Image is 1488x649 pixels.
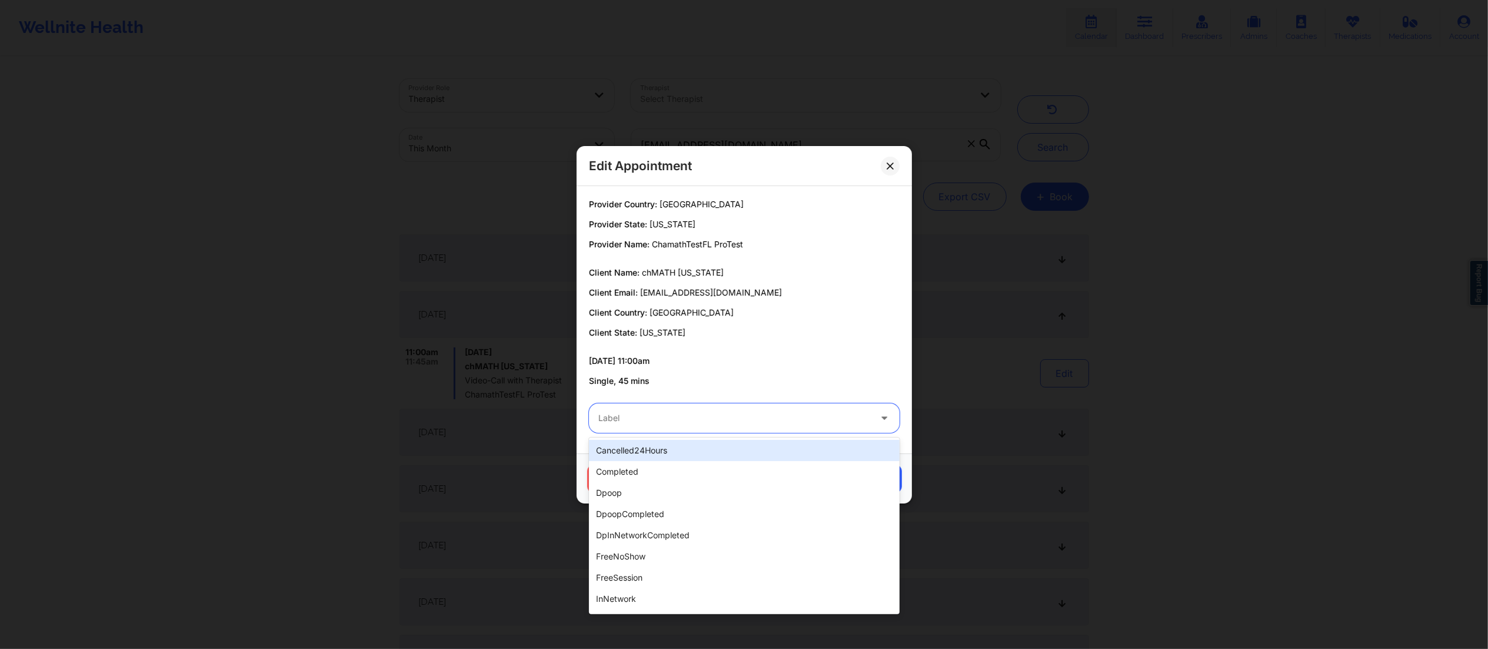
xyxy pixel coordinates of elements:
p: Provider Country: [589,198,900,210]
div: dpInNetworkCompleted [589,525,900,546]
span: chMATH [US_STATE] [642,267,724,277]
div: cancelled24Hours [589,440,900,461]
span: [GEOGRAPHIC_DATA] [650,307,734,317]
div: msMessup [589,610,900,631]
button: Cancel Appointment [587,465,708,493]
span: [US_STATE] [640,327,685,337]
div: completed [589,461,900,482]
div: freeNoShow [589,546,900,567]
div: inNetwork [589,588,900,610]
p: Client Country: [589,307,900,319]
button: Save Changes [806,465,901,493]
p: Client Email: [589,287,900,299]
h2: Edit Appointment [589,158,692,174]
span: ChamathTestFL ProTest [652,239,743,249]
p: Client State: [589,327,900,339]
p: Provider State: [589,218,900,230]
p: Provider Name: [589,239,900,250]
span: [GEOGRAPHIC_DATA] [660,199,744,209]
div: dpoop [589,482,900,504]
span: [EMAIL_ADDRESS][DOMAIN_NAME] [640,287,782,297]
p: [DATE] 11:00am [589,355,900,367]
div: freeSession [589,567,900,588]
div: dpoopCompleted [589,504,900,525]
p: Single, 45 mins [589,375,900,387]
span: [US_STATE] [650,219,695,229]
p: Client Name: [589,267,900,279]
